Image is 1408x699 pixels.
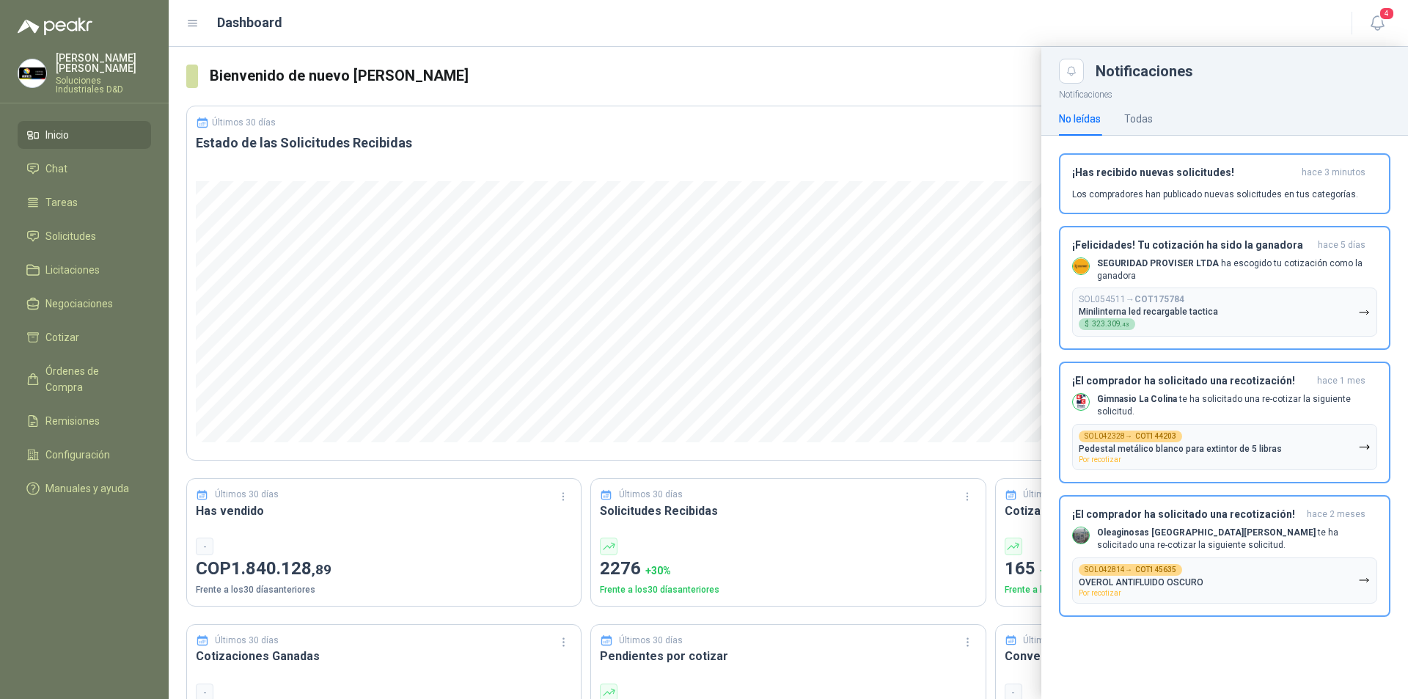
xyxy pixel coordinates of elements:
[1318,239,1365,252] span: hace 5 días
[1079,589,1121,597] span: Por recotizar
[1079,318,1135,330] div: $
[45,480,129,497] span: Manuales y ayuda
[1072,188,1358,201] p: Los compradores han publicado nuevas solicitudes en tus categorías.
[45,161,67,177] span: Chat
[18,256,151,284] a: Licitaciones
[1134,294,1184,304] b: COT175784
[1059,153,1390,214] button: ¡Has recibido nuevas solicitudes!hace 3 minutos Los compradores han publicado nuevas solicitudes ...
[45,363,137,395] span: Órdenes de Compra
[45,228,96,244] span: Solicitudes
[18,222,151,250] a: Solicitudes
[1041,84,1408,102] p: Notificaciones
[18,155,151,183] a: Chat
[1079,455,1121,464] span: Por recotizar
[217,12,282,33] h1: Dashboard
[1124,111,1153,127] div: Todas
[1079,577,1203,588] p: OVEROL ANTIFLUIDO OSCURO
[1317,375,1365,387] span: hace 1 mes
[45,262,100,278] span: Licitaciones
[1097,393,1377,418] p: te ha solicitado una re-cotizar la siguiente solicitud.
[56,53,151,73] p: [PERSON_NAME] [PERSON_NAME]
[1059,111,1101,127] div: No leídas
[1097,527,1377,552] p: te ha solicitado una re-cotizar la siguiente solicitud.
[18,475,151,502] a: Manuales y ayuda
[1059,59,1084,84] button: Close
[45,296,113,312] span: Negociaciones
[1121,321,1129,328] span: ,43
[1073,258,1089,274] img: Company Logo
[18,441,151,469] a: Configuración
[45,329,79,345] span: Cotizar
[18,18,92,35] img: Logo peakr
[1079,564,1182,576] div: SOL042814 →
[1097,394,1177,404] b: Gimnasio La Colina
[1135,566,1176,574] b: COT145635
[18,290,151,318] a: Negociaciones
[18,189,151,216] a: Tareas
[56,76,151,94] p: Soluciones Industriales D&D
[1072,288,1377,337] button: SOL054511→COT175784Minilinterna led recargable tactica$323.309,43
[1079,294,1184,305] p: SOL054511 →
[1096,64,1390,78] div: Notificaciones
[1079,431,1182,442] div: SOL042328 →
[1092,321,1129,328] span: 323.309
[1097,258,1219,268] b: SEGURIDAD PROVISER LTDA
[18,121,151,149] a: Inicio
[1072,375,1311,387] h3: ¡El comprador ha solicitado una recotización!
[1072,424,1377,470] button: SOL042328→COT144203Pedestal metálico blanco para extintor de 5 librasPor recotizar
[1097,527,1316,538] b: Oleaginosas [GEOGRAPHIC_DATA][PERSON_NAME]
[1059,226,1390,351] button: ¡Felicidades! Tu cotización ha sido la ganadorahace 5 días Company LogoSEGURIDAD PROVISER LTDA ha...
[1379,7,1395,21] span: 4
[1072,166,1296,179] h3: ¡Has recibido nuevas solicitudes!
[1072,557,1377,604] button: SOL042814→COT145635OVEROL ANTIFLUIDO OSCUROPor recotizar
[1097,257,1377,282] p: ha escogido tu cotización como la ganadora
[1073,527,1089,544] img: Company Logo
[45,127,69,143] span: Inicio
[1072,508,1301,521] h3: ¡El comprador ha solicitado una recotización!
[18,59,46,87] img: Company Logo
[1079,444,1282,454] p: Pedestal metálico blanco para extintor de 5 libras
[18,323,151,351] a: Cotizar
[45,194,78,211] span: Tareas
[1073,394,1089,410] img: Company Logo
[1307,508,1365,521] span: hace 2 meses
[1079,307,1218,317] p: Minilinterna led recargable tactica
[1059,495,1390,617] button: ¡El comprador ha solicitado una recotización!hace 2 meses Company LogoOleaginosas [GEOGRAPHIC_DAT...
[45,413,100,429] span: Remisiones
[45,447,110,463] span: Configuración
[18,407,151,435] a: Remisiones
[1135,433,1176,440] b: COT144203
[1302,166,1365,179] span: hace 3 minutos
[1059,362,1390,483] button: ¡El comprador ha solicitado una recotización!hace 1 mes Company LogoGimnasio La Colina te ha soli...
[1364,10,1390,37] button: 4
[18,357,151,401] a: Órdenes de Compra
[1072,239,1312,252] h3: ¡Felicidades! Tu cotización ha sido la ganadora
